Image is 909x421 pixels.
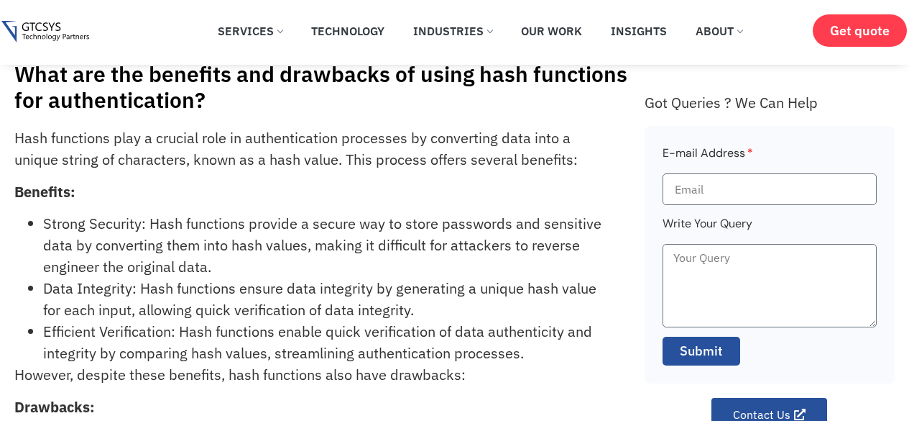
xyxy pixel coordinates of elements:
img: Gtcsys logo [1,21,88,43]
span: Get quote [830,23,890,38]
strong: Benefits: [14,182,75,202]
span: Contact Us [733,409,790,420]
h1: What are the benefits and drawbacks of using hash functions for authentication? [14,61,631,113]
iframe: chat widget [820,331,909,399]
a: About [685,15,753,47]
label: Write Your Query [663,214,752,244]
p: Hash functions play a crucial role in authentication processes by converting data into a unique s... [14,127,613,171]
a: Technology [300,15,395,47]
a: Get quote [813,14,907,47]
strong: Drawbacks: [14,397,95,417]
form: Faq Form [663,144,876,375]
span: Submit [680,342,723,361]
a: Services [207,15,293,47]
li: Strong Security: Hash functions provide a secure way to store passwords and sensitive data by con... [43,213,613,278]
div: Got Queries ? We Can Help [645,94,894,112]
a: Industries [402,15,503,47]
input: Email [663,173,876,205]
p: However, despite these benefits, hash functions also have drawbacks: [14,364,613,386]
button: Submit [663,337,740,366]
a: Our Work [510,15,593,47]
li: Efficient Verification: Hash functions enable quick verification of data authenticity and integri... [43,321,613,364]
label: E-mail Address [663,144,753,173]
a: Insights [600,15,678,47]
li: Data Integrity: Hash functions ensure data integrity by generating a unique hash value for each i... [43,278,613,321]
